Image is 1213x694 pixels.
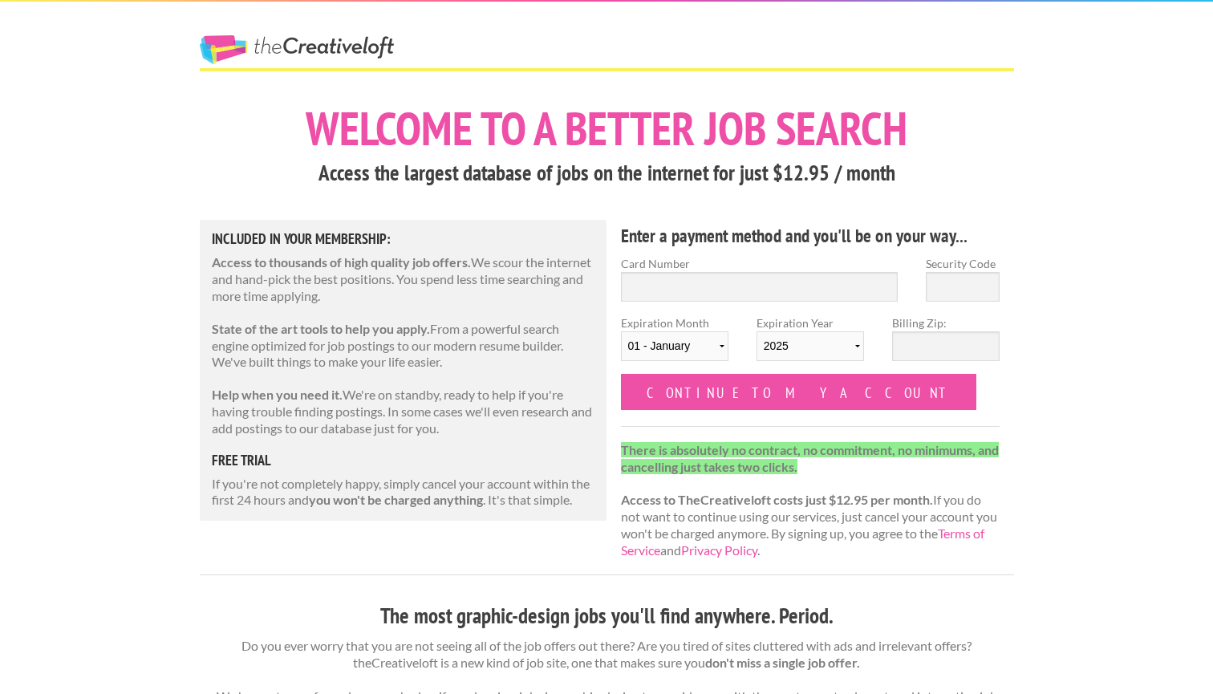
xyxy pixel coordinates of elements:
[681,542,757,558] a: Privacy Policy
[212,232,595,246] h5: Included in Your Membership:
[757,315,864,374] label: Expiration Year
[621,492,933,507] strong: Access to TheCreativeloft costs just $12.95 per month.
[621,255,899,272] label: Card Number
[621,442,1000,559] p: If you do not want to continue using our services, just cancel your account you won't be charged ...
[621,315,728,374] label: Expiration Month
[309,492,483,507] strong: you won't be charged anything
[200,105,1014,152] h1: Welcome to a better job search
[212,453,595,468] h5: free trial
[200,601,1014,631] h3: The most graphic-design jobs you'll find anywhere. Period.
[621,223,1000,249] h4: Enter a payment method and you'll be on your way...
[621,526,984,558] a: Terms of Service
[212,321,595,371] p: From a powerful search engine optimized for job postings to our modern resume builder. We've buil...
[200,158,1014,189] h3: Access the largest database of jobs on the internet for just $12.95 / month
[621,331,728,361] select: Expiration Month
[212,321,430,336] strong: State of the art tools to help you apply.
[705,655,860,670] strong: don't miss a single job offer.
[212,254,595,304] p: We scour the internet and hand-pick the best positions. You spend less time searching and more ti...
[212,387,343,402] strong: Help when you need it.
[621,442,999,474] strong: There is absolutely no contract, no commitment, no minimums, and cancelling just takes two clicks.
[212,387,595,436] p: We're on standby, ready to help if you're having trouble finding postings. In some cases we'll ev...
[926,255,1000,272] label: Security Code
[200,35,394,64] a: The Creative Loft
[892,315,1000,331] label: Billing Zip:
[757,331,864,361] select: Expiration Year
[621,374,977,410] input: Continue to my account
[212,254,471,270] strong: Access to thousands of high quality job offers.
[212,476,595,509] p: If you're not completely happy, simply cancel your account within the first 24 hours and . It's t...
